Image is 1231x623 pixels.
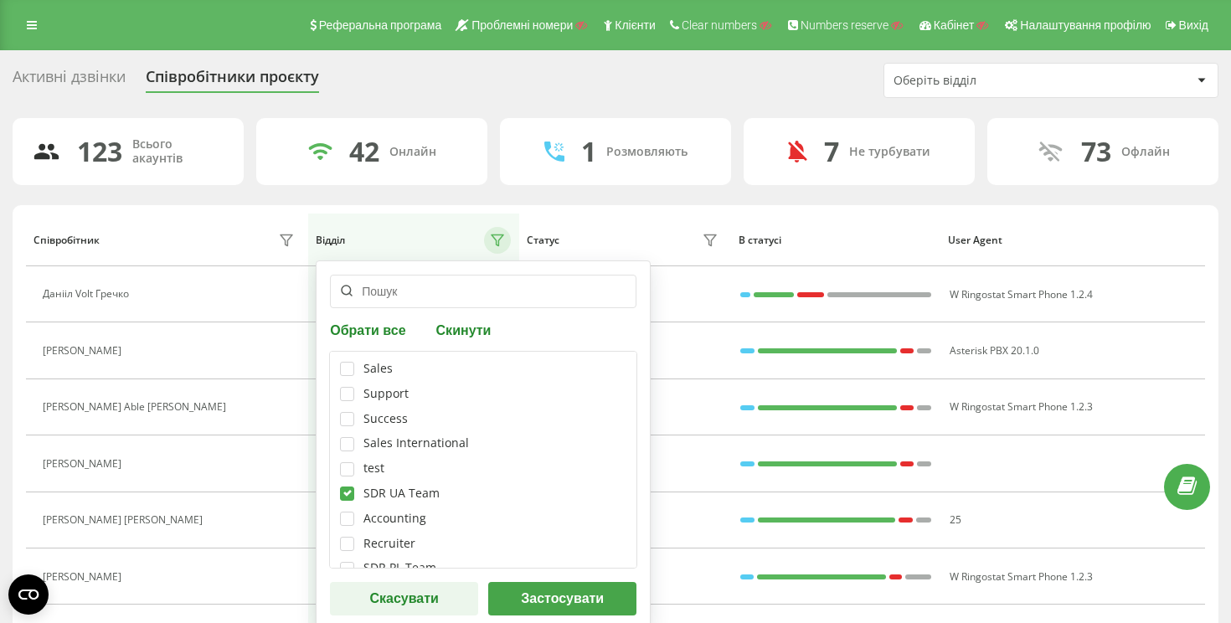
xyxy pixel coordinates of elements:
[43,345,126,357] div: [PERSON_NAME]
[950,399,1093,414] span: W Ringostat Smart Phone 1.2.3
[1179,18,1208,32] span: Вихід
[431,322,497,337] button: Скинути
[33,234,100,246] div: Співробітник
[43,514,207,526] div: [PERSON_NAME] [PERSON_NAME]
[363,537,415,551] div: Recruiter
[330,275,636,308] input: Пошук
[363,561,436,575] div: SDR PL Team
[682,18,757,32] span: Clear numbers
[43,458,126,470] div: [PERSON_NAME]
[363,387,409,401] div: Support
[615,18,656,32] span: Клієнти
[363,436,469,451] div: Sales International
[363,362,393,376] div: Sales
[488,582,636,615] button: Застосувати
[363,461,384,476] div: test
[389,145,436,159] div: Онлайн
[934,18,975,32] span: Кабінет
[43,571,126,583] div: [PERSON_NAME]
[1081,136,1111,167] div: 73
[849,145,930,159] div: Не турбувати
[950,343,1039,358] span: Asterisk PBX 20.1.0
[363,412,408,426] div: Success
[471,18,573,32] span: Проблемні номери
[349,136,379,167] div: 42
[43,401,230,413] div: [PERSON_NAME] Able [PERSON_NAME]
[527,234,559,246] div: Статус
[363,512,426,526] div: Accounting
[739,234,932,246] div: В статусі
[1020,18,1151,32] span: Налаштування профілю
[1121,145,1170,159] div: Офлайн
[316,234,345,246] div: Відділ
[146,68,319,94] div: Співробітники проєкту
[801,18,888,32] span: Numbers reserve
[319,18,442,32] span: Реферальна програма
[8,574,49,615] button: Open CMP widget
[948,234,1197,246] div: User Agent
[606,145,688,159] div: Розмовляють
[950,287,1093,301] span: W Ringostat Smart Phone 1.2.4
[950,512,961,527] span: 25
[77,136,122,167] div: 123
[132,137,224,166] div: Всього акаунтів
[330,582,478,615] button: Скасувати
[894,74,1094,88] div: Оберіть відділ
[43,288,133,300] div: Данііл Volt Гречко
[13,68,126,94] div: Активні дзвінки
[330,322,410,337] button: Обрати все
[950,569,1093,584] span: W Ringostat Smart Phone 1.2.3
[824,136,839,167] div: 7
[581,136,596,167] div: 1
[363,487,440,501] div: SDR UA Team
